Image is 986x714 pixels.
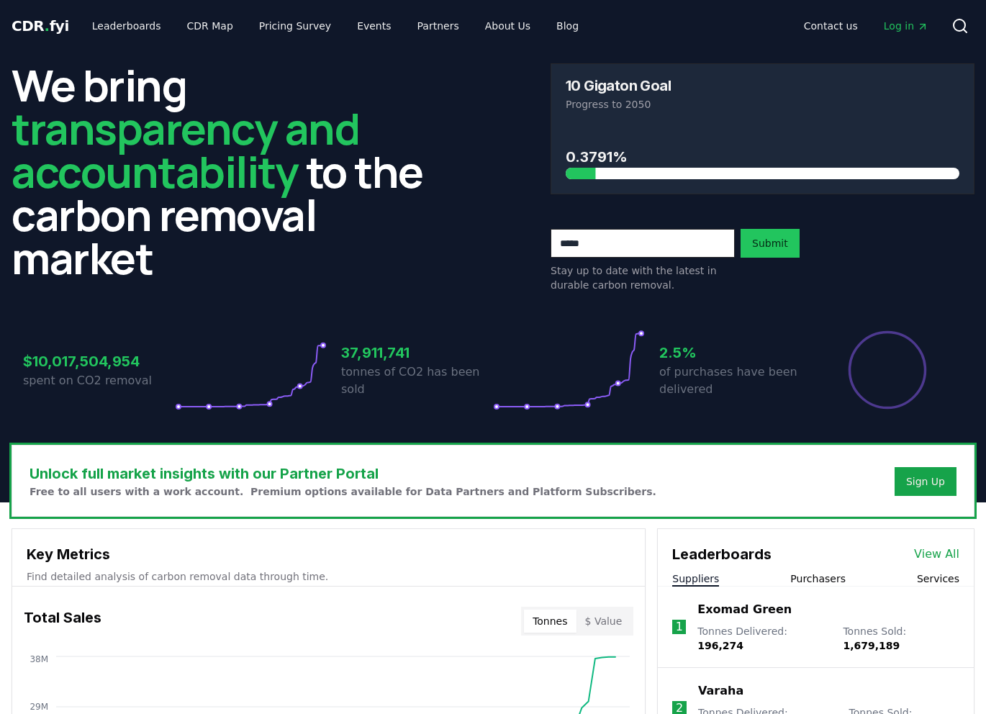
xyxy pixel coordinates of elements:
[345,13,402,39] a: Events
[30,484,656,499] p: Free to all users with a work account. Premium options available for Data Partners and Platform S...
[676,618,683,636] p: 1
[672,543,772,565] h3: Leaderboards
[659,342,811,363] h3: 2.5%
[81,13,173,39] a: Leaderboards
[406,13,471,39] a: Partners
[697,640,743,651] span: 196,274
[659,363,811,398] p: of purchases have been delivered
[843,624,959,653] p: Tonnes Sold :
[341,363,493,398] p: tonnes of CO2 has been sold
[30,463,656,484] h3: Unlock full market insights with our Partner Portal
[23,372,175,389] p: spent on CO2 removal
[697,601,792,618] a: Exomad Green
[341,342,493,363] h3: 37,911,741
[248,13,343,39] a: Pricing Survey
[24,607,101,636] h3: Total Sales
[12,99,359,201] span: transparency and accountability
[566,146,959,168] h3: 0.3791%
[81,13,590,39] nav: Main
[566,97,959,112] p: Progress to 2050
[895,467,956,496] button: Sign Up
[698,682,743,700] a: Varaha
[27,543,630,565] h3: Key Metrics
[697,624,828,653] p: Tonnes Delivered :
[914,546,959,563] a: View All
[672,571,719,586] button: Suppliers
[12,16,69,36] a: CDR.fyi
[792,13,940,39] nav: Main
[847,330,928,410] div: Percentage of sales delivered
[843,640,900,651] span: 1,679,189
[576,610,631,633] button: $ Value
[790,571,846,586] button: Purchasers
[30,702,48,712] tspan: 29M
[917,571,959,586] button: Services
[30,654,48,664] tspan: 38M
[545,13,590,39] a: Blog
[12,63,435,279] h2: We bring to the carbon removal market
[872,13,940,39] a: Log in
[27,569,630,584] p: Find detailed analysis of carbon removal data through time.
[524,610,576,633] button: Tonnes
[741,229,800,258] button: Submit
[45,17,50,35] span: .
[474,13,542,39] a: About Us
[792,13,869,39] a: Contact us
[551,263,735,292] p: Stay up to date with the latest in durable carbon removal.
[566,78,671,93] h3: 10 Gigaton Goal
[906,474,945,489] a: Sign Up
[884,19,928,33] span: Log in
[12,17,69,35] span: CDR fyi
[23,351,175,372] h3: $10,017,504,954
[176,13,245,39] a: CDR Map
